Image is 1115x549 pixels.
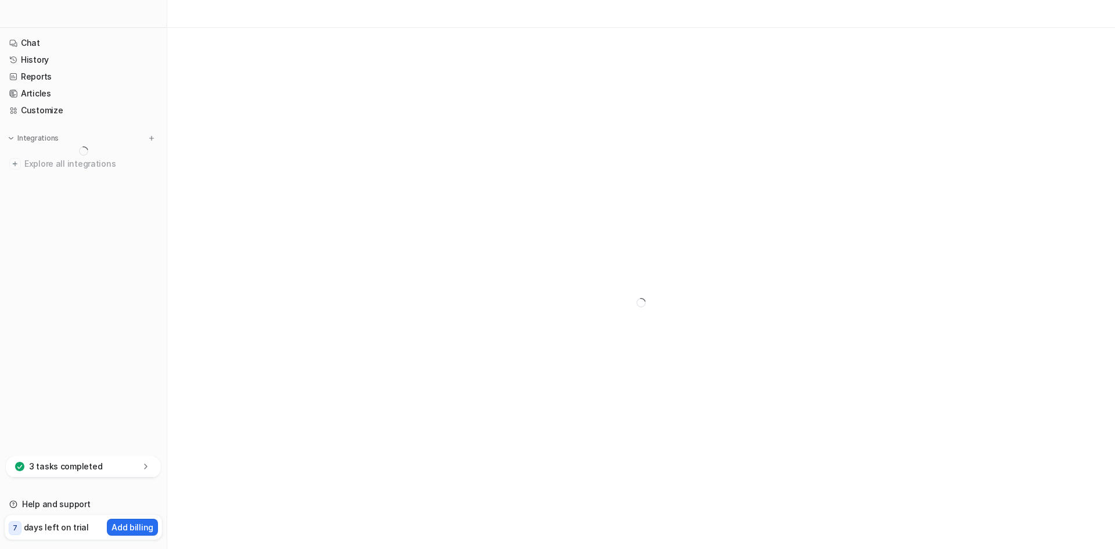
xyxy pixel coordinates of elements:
a: Chat [5,35,162,51]
img: expand menu [7,134,15,142]
a: Customize [5,102,162,119]
span: Explore all integrations [24,155,157,173]
button: Add billing [107,519,158,536]
p: 3 tasks completed [29,461,102,472]
p: Integrations [17,134,59,143]
button: Integrations [5,132,62,144]
a: Articles [5,85,162,102]
p: 7 [13,523,17,533]
a: Explore all integrations [5,156,162,172]
a: Help and support [5,496,162,512]
p: Add billing [111,521,153,533]
img: explore all integrations [9,158,21,170]
a: History [5,52,162,68]
img: menu_add.svg [148,134,156,142]
p: days left on trial [24,521,89,533]
a: Reports [5,69,162,85]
